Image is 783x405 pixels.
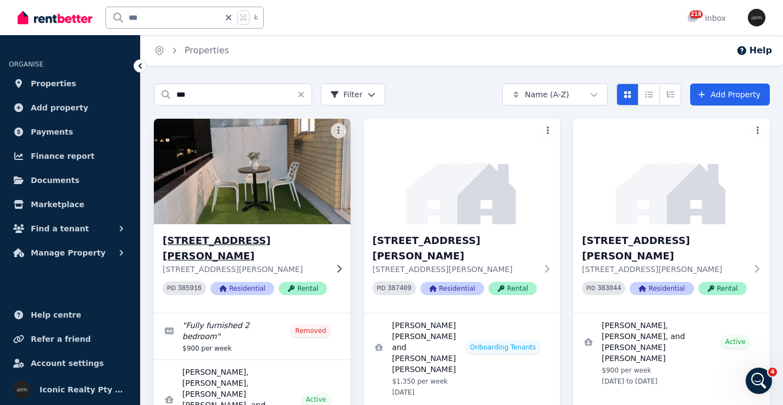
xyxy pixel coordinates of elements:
a: Documents [9,169,131,191]
span: Properties [31,77,76,90]
button: Find a tenant [9,218,131,240]
code: 387409 [388,285,412,292]
button: Compact list view [638,84,660,106]
span: Help centre [31,308,81,321]
a: Payments [9,121,131,143]
span: ORGANISE [9,60,43,68]
a: 9/1 Lucius St, Bondi Beach # - 41[STREET_ADDRESS][PERSON_NAME][STREET_ADDRESS][PERSON_NAME]PID 38... [364,119,560,313]
img: Iconic Realty Pty Ltd [748,9,765,26]
small: PID [586,285,595,291]
span: Name (A-Z) [525,89,569,100]
small: PID [377,285,386,291]
button: Filter [321,84,385,106]
a: View details for Owen Barrington Davies and William Geoffrey James [364,313,560,403]
span: Finance report [31,149,95,163]
button: Name (A-Z) [502,84,608,106]
a: Marketplace [9,193,131,215]
p: [STREET_ADDRESS][PERSON_NAME] [373,264,537,275]
span: Residential [630,282,693,295]
button: Card view [617,84,638,106]
img: 9/1 Henderson St, Bondi - 15 [149,116,356,227]
span: Marketplace [31,198,84,211]
span: 218 [690,10,703,18]
a: View details for Sergio Troncoso, Benjamin Campodonico, and Juan Jose [573,313,770,392]
span: Refer a friend [31,332,91,346]
a: Help centre [9,304,131,326]
span: 4 [768,368,777,376]
span: k [254,13,258,22]
span: Rental [279,282,327,295]
span: Residential [210,282,274,295]
img: RentBetter [18,9,92,26]
span: Find a tenant [31,222,89,235]
a: Properties [9,73,131,95]
p: [STREET_ADDRESS][PERSON_NAME] [163,264,327,275]
span: Filter [330,89,363,100]
a: Properties [185,45,229,56]
a: Finance report [9,145,131,167]
button: More options [331,123,346,138]
p: [STREET_ADDRESS][PERSON_NAME] [582,264,746,275]
button: Expanded list view [659,84,681,106]
button: Help [736,44,772,57]
img: 9/1 Lucius St, Bondi Beach # - 41 [364,119,560,224]
span: Account settings [31,357,104,370]
a: Account settings [9,352,131,374]
a: Add property [9,97,131,119]
small: PID [167,285,176,291]
span: Manage Property [31,246,105,259]
img: 9/18 Furber Rd, Centennial Park -87 [573,119,770,224]
span: Add property [31,101,88,114]
button: Clear search [297,84,312,106]
div: Inbox [687,13,726,24]
iframe: Intercom live chat [746,368,772,394]
h3: [STREET_ADDRESS][PERSON_NAME] [373,233,537,264]
code: 385916 [178,285,202,292]
button: More options [540,123,556,138]
a: Refer a friend [9,328,131,350]
a: 9/18 Furber Rd, Centennial Park -87[STREET_ADDRESS][PERSON_NAME][STREET_ADDRESS][PERSON_NAME]PID ... [573,119,770,313]
span: Rental [698,282,747,295]
h3: [STREET_ADDRESS][PERSON_NAME] [582,233,746,264]
span: Iconic Realty Pty Ltd [40,383,127,396]
button: Manage Property [9,242,131,264]
nav: Breadcrumb [141,35,242,66]
a: Add Property [690,84,770,106]
img: Iconic Realty Pty Ltd [13,381,31,398]
span: Payments [31,125,73,138]
a: Edit listing: Fully furnished 2 bedroom [154,313,351,359]
span: Rental [488,282,537,295]
code: 383044 [597,285,621,292]
h3: [STREET_ADDRESS][PERSON_NAME] [163,233,327,264]
button: More options [750,123,765,138]
div: View options [617,84,681,106]
a: 9/1 Henderson St, Bondi - 15[STREET_ADDRESS][PERSON_NAME][STREET_ADDRESS][PERSON_NAME]PID 385916R... [154,119,351,313]
span: Documents [31,174,80,187]
span: Residential [420,282,484,295]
